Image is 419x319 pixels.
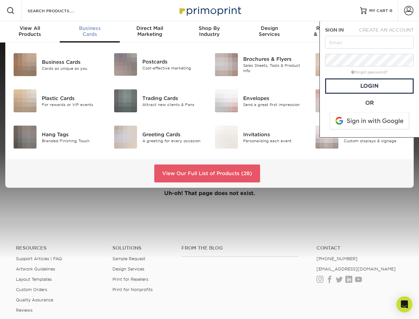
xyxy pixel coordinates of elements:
input: Email [325,36,414,49]
a: Print for Nonprofits [112,287,153,292]
a: [PHONE_NUMBER] [316,256,358,261]
span: Resources [299,25,359,31]
a: Design Services [112,266,144,271]
a: Login [325,78,414,94]
a: Shop ByIndustry [179,21,239,43]
span: Direct Mail [120,25,179,31]
span: SIGN IN [325,27,344,33]
div: Services [240,25,299,37]
span: CREATE AN ACCOUNT [359,27,414,33]
a: Layout Templates [16,277,52,282]
a: [EMAIL_ADDRESS][DOMAIN_NAME] [316,266,396,271]
a: Custom Orders [16,287,47,292]
a: Sample Request [112,256,145,261]
span: MY CART [369,8,388,14]
div: Marketing [120,25,179,37]
a: Direct MailMarketing [120,21,179,43]
div: Industry [179,25,239,37]
img: Primoprint [176,3,243,18]
span: Design [240,25,299,31]
a: forgot password? [351,70,387,74]
input: SEARCH PRODUCTS..... [27,7,92,15]
a: Artwork Guidelines [16,266,55,271]
div: Open Intercom Messenger [396,296,412,312]
div: Cards [60,25,119,37]
div: OR [325,99,414,107]
a: BusinessCards [60,21,119,43]
a: View Our Full List of Products (28) [154,164,260,182]
a: Print for Resellers [112,277,148,282]
a: Support Articles | FAQ [16,256,62,261]
a: Resources& Templates [299,21,359,43]
div: & Templates [299,25,359,37]
span: 0 [389,8,392,13]
a: DesignServices [240,21,299,43]
span: Business [60,25,119,31]
span: Shop By [179,25,239,31]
